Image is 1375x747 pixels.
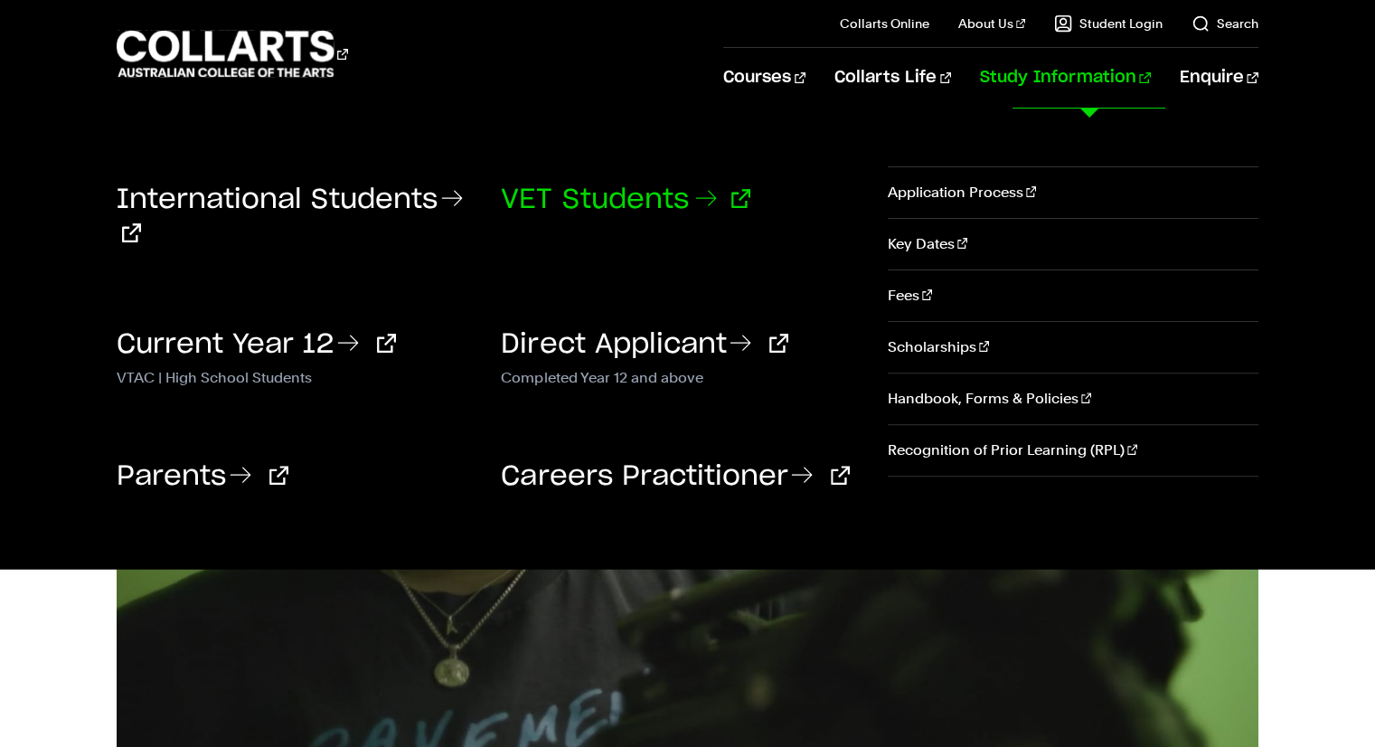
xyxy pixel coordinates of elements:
[117,463,288,490] a: Parents
[888,167,1258,218] a: Application Process
[888,425,1258,476] a: Recognition of Prior Learning (RPL)
[1054,14,1163,33] a: Student Login
[834,48,951,108] a: Collarts Life
[723,48,805,108] a: Courses
[888,322,1258,373] a: Scholarships
[501,365,858,387] p: Completed Year 12 and above
[888,373,1258,424] a: Handbook, Forms & Policies
[117,28,348,80] div: Go to homepage
[117,331,396,358] a: Current Year 12
[888,270,1258,321] a: Fees
[501,186,750,213] a: VET Students
[1180,48,1258,108] a: Enquire
[117,186,466,248] a: International Students
[501,331,788,358] a: Direct Applicant
[980,48,1150,108] a: Study Information
[958,14,1025,33] a: About Us
[117,365,474,387] p: VTAC | High School Students
[840,14,929,33] a: Collarts Online
[1191,14,1258,33] a: Search
[888,219,1258,269] a: Key Dates
[501,463,850,490] a: Careers Practitioner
